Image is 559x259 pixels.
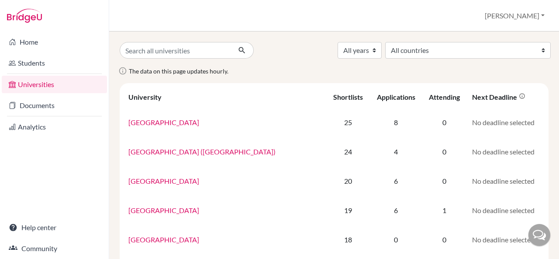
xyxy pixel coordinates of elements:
a: [GEOGRAPHIC_DATA] [128,206,199,214]
div: Attending [429,93,460,101]
div: Shortlists [333,93,363,101]
td: 0 [422,225,467,254]
a: Help center [2,219,107,236]
td: 18 [327,225,370,254]
a: Universities [2,76,107,93]
span: No deadline selected [472,147,535,156]
span: The data on this page updates hourly. [129,67,228,75]
td: 1 [422,196,467,225]
td: 4 [370,137,422,166]
td: 20 [327,166,370,196]
span: No deadline selected [472,235,535,244]
td: 8 [370,108,422,137]
a: Community [2,240,107,257]
a: Documents [2,97,107,114]
div: Next deadline [472,93,525,101]
td: 25 [327,108,370,137]
span: No deadline selected [472,206,535,214]
span: No deadline selected [472,177,535,185]
img: Bridge-U [7,9,42,23]
a: [GEOGRAPHIC_DATA] [128,177,199,185]
td: 0 [422,137,467,166]
button: [PERSON_NAME] [481,7,549,24]
td: 0 [422,166,467,196]
td: 6 [370,166,422,196]
td: 24 [327,137,370,166]
div: Applications [377,93,415,101]
th: University [123,87,327,108]
td: 19 [327,196,370,225]
a: Analytics [2,118,107,136]
td: 0 [422,108,467,137]
input: Search all universities [120,42,231,59]
a: [GEOGRAPHIC_DATA] [128,118,199,126]
a: Home [2,33,107,51]
a: [GEOGRAPHIC_DATA] ([GEOGRAPHIC_DATA]) [128,147,276,156]
a: Students [2,54,107,72]
span: No deadline selected [472,118,535,126]
td: 6 [370,196,422,225]
td: 0 [370,225,422,254]
a: [GEOGRAPHIC_DATA] [128,235,199,244]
